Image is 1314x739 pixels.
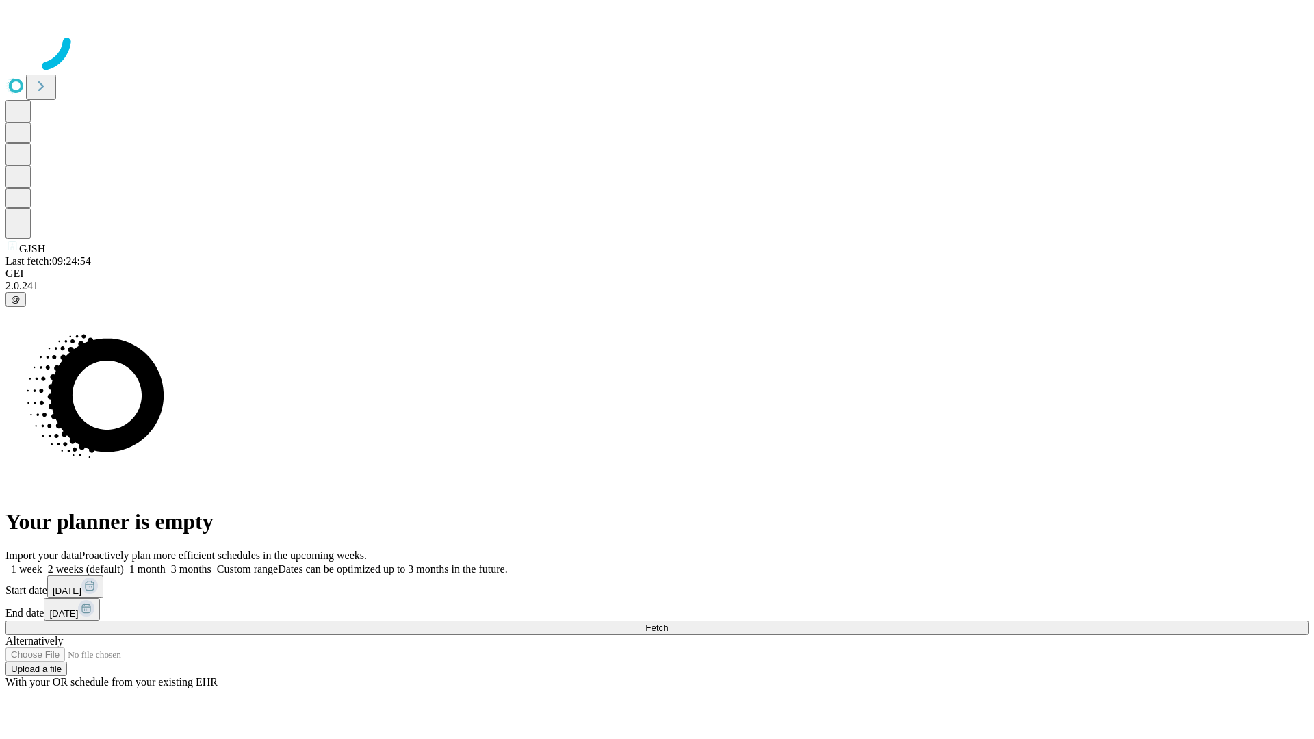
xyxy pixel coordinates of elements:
[5,598,1309,621] div: End date
[645,623,668,633] span: Fetch
[5,662,67,676] button: Upload a file
[19,243,45,255] span: GJSH
[5,268,1309,280] div: GEI
[47,575,103,598] button: [DATE]
[5,549,79,561] span: Import your data
[11,294,21,304] span: @
[48,563,124,575] span: 2 weeks (default)
[5,676,218,688] span: With your OR schedule from your existing EHR
[5,509,1309,534] h1: Your planner is empty
[53,586,81,596] span: [DATE]
[129,563,166,575] span: 1 month
[5,635,63,647] span: Alternatively
[49,608,78,619] span: [DATE]
[171,563,211,575] span: 3 months
[5,292,26,307] button: @
[5,280,1309,292] div: 2.0.241
[5,575,1309,598] div: Start date
[278,563,507,575] span: Dates can be optimized up to 3 months in the future.
[5,621,1309,635] button: Fetch
[217,563,278,575] span: Custom range
[44,598,100,621] button: [DATE]
[11,563,42,575] span: 1 week
[79,549,367,561] span: Proactively plan more efficient schedules in the upcoming weeks.
[5,255,91,267] span: Last fetch: 09:24:54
